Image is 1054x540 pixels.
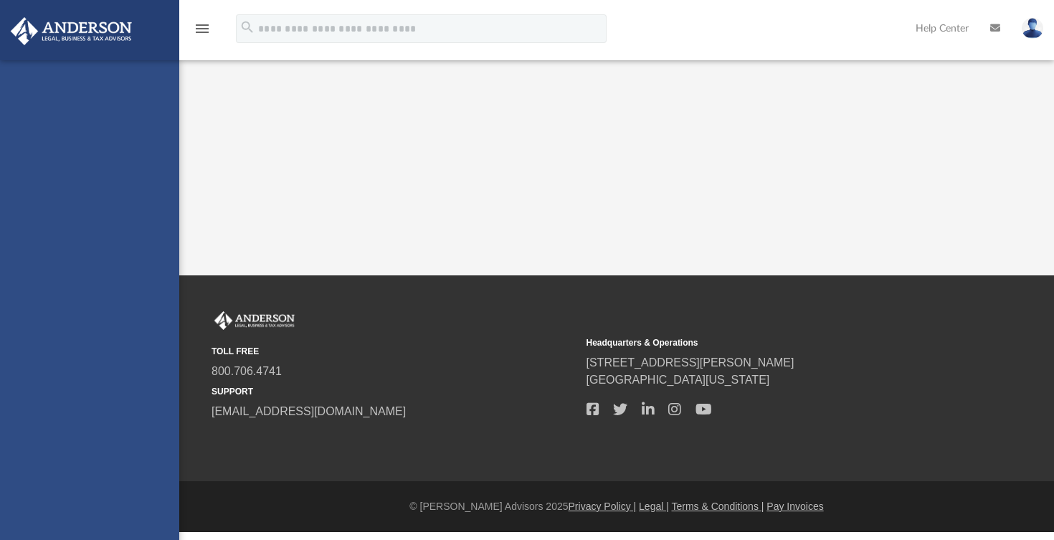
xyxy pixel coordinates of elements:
a: Pay Invoices [766,501,823,512]
a: Legal | [639,501,669,512]
a: 800.706.4741 [212,365,282,377]
small: SUPPORT [212,385,576,398]
small: TOLL FREE [212,345,576,358]
img: Anderson Advisors Platinum Portal [6,17,136,45]
img: User Pic [1022,18,1043,39]
a: [EMAIL_ADDRESS][DOMAIN_NAME] [212,405,406,417]
a: [GEOGRAPHIC_DATA][US_STATE] [587,374,770,386]
a: Terms & Conditions | [672,501,764,512]
i: menu [194,20,211,37]
div: © [PERSON_NAME] Advisors 2025 [179,499,1054,514]
small: Headquarters & Operations [587,336,951,349]
a: menu [194,27,211,37]
i: search [239,19,255,35]
img: Anderson Advisors Platinum Portal [212,311,298,330]
a: Privacy Policy | [569,501,637,512]
a: [STREET_ADDRESS][PERSON_NAME] [587,356,794,369]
